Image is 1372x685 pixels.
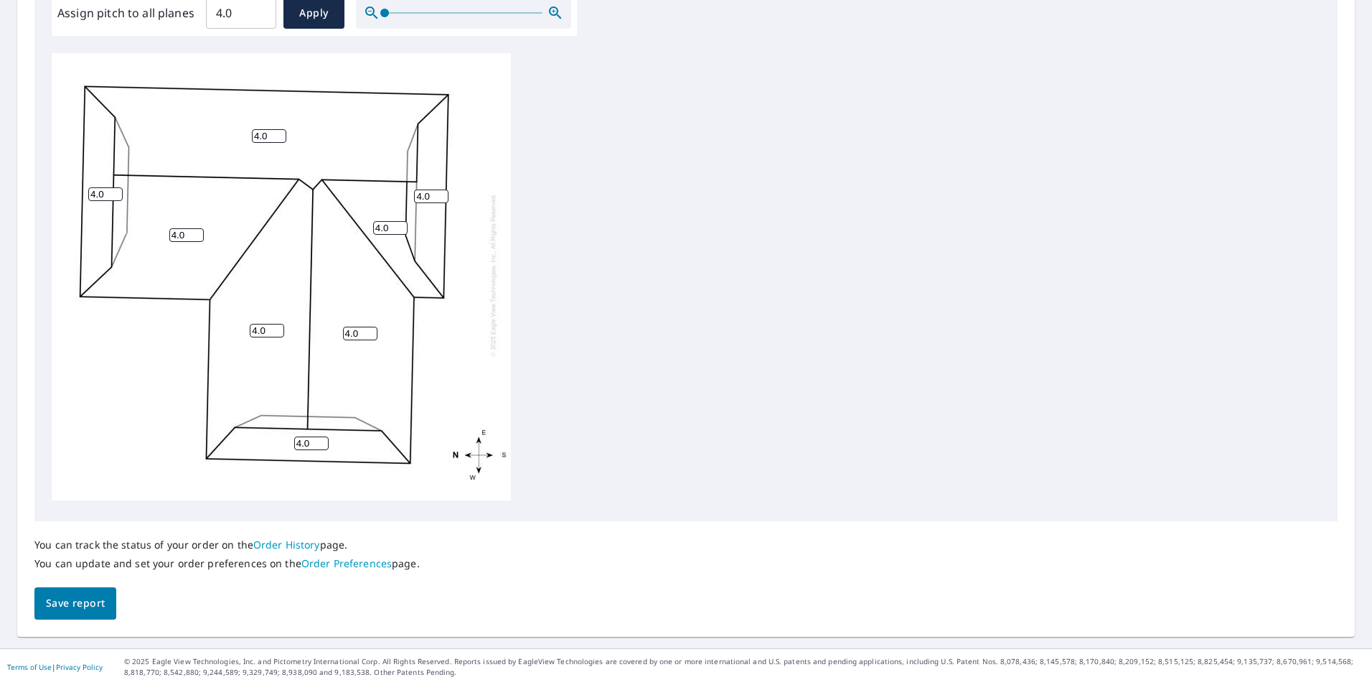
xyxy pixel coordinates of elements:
[34,587,116,620] button: Save report
[301,556,392,570] a: Order Preferences
[56,662,103,672] a: Privacy Policy
[34,557,420,570] p: You can update and set your order preferences on the page.
[7,662,52,672] a: Terms of Use
[124,656,1365,678] p: © 2025 Eagle View Technologies, Inc. and Pictometry International Corp. All Rights Reserved. Repo...
[34,539,420,551] p: You can track the status of your order on the page.
[7,663,103,671] p: |
[295,4,333,22] span: Apply
[253,538,320,551] a: Order History
[46,595,105,612] span: Save report
[57,4,194,22] label: Assign pitch to all planes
